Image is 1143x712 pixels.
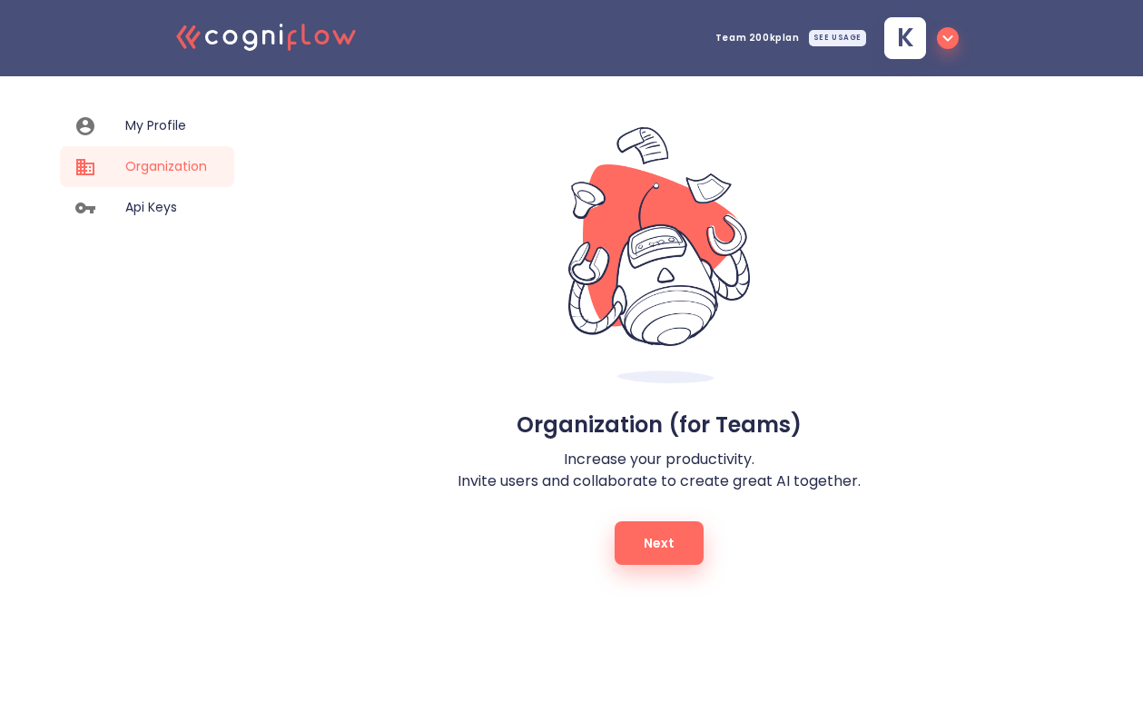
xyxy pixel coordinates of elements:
[615,521,704,565] button: Next
[897,25,914,51] span: k
[60,146,234,187] a: Organization
[568,127,750,383] img: company
[809,30,866,46] div: SEE USAGE
[458,412,861,438] h3: Organization (for Teams)
[60,105,234,146] a: My Profile
[644,532,675,555] span: Next
[877,12,966,64] button: k
[125,198,207,217] span: Api Keys
[125,157,207,176] span: Organization
[458,449,861,492] p: Increase your productivity. Invite users and collaborate to create great AI together.
[715,34,800,43] span: Team 200k plan
[125,116,207,135] span: My Profile
[60,187,234,228] a: Api Keys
